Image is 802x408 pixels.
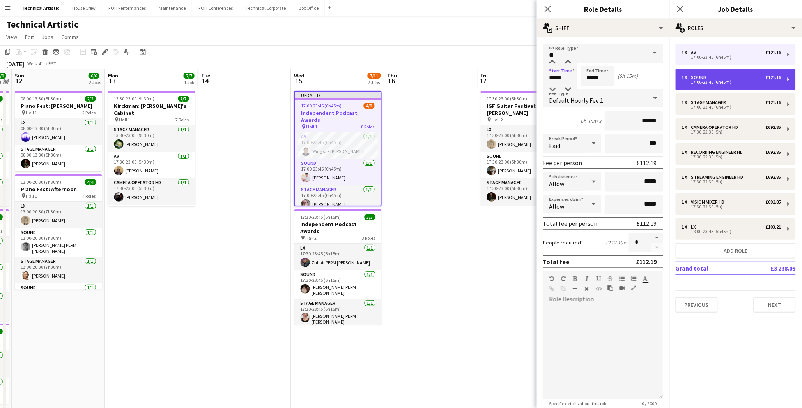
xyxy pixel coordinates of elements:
[48,61,56,67] div: BST
[15,202,102,228] app-card-role: LX1/113:00-20:30 (7h30m)[PERSON_NAME]
[294,221,382,235] h3: Independent Podcast Awards
[596,286,602,292] button: HTML Code
[537,4,669,14] h3: Role Details
[15,145,102,171] app-card-role: Stage Manager1/108:00-13:30 (5h30m)[PERSON_NAME]
[15,118,102,145] app-card-role: LX1/108:00-13:30 (5h30m)[PERSON_NAME]
[682,199,691,205] div: 1 x
[152,0,192,16] button: Maintenance
[119,117,131,123] span: Hall 1
[682,174,691,180] div: 1 x
[766,75,781,80] div: £121.16
[26,193,37,199] span: Hall 1
[295,109,381,123] h3: Independent Podcast Awards
[295,132,381,159] app-card-role: AV1/117:00-23:45 (6h45m)Wing sze [PERSON_NAME]
[676,243,796,259] button: Add role
[294,209,382,325] div: 17:30-23:45 (6h15m)3/3Independent Podcast Awards Hall 23 RolesLX1/117:30-23:45 (6h15m)Zubair PERM...
[108,178,195,205] app-card-role: Camera Operator HD1/117:30-23:00 (5h30m)[PERSON_NAME]
[636,401,663,406] span: 0 / 2000
[682,55,781,59] div: 17:00-23:45 (6h45m)
[584,286,590,292] button: Clear Formatting
[682,149,691,155] div: 1 x
[301,103,342,109] span: 17:00-23:45 (6h45m)
[637,220,657,227] div: £112.19
[108,91,195,206] app-job-card: 13:30-23:00 (9h30m)7/7Kirckman: [PERSON_NAME]'s Cabinet Hall 17 RolesStage Manager1/113:30-23:00 ...
[108,125,195,152] app-card-role: Stage Manager1/113:30-23:00 (9h30m)[PERSON_NAME]
[691,125,742,130] div: Camera Operator HD
[682,205,781,209] div: 17:30-22:30 (5h)
[294,244,382,270] app-card-role: LX1/117:30-23:45 (6h15m)Zubair PERM [PERSON_NAME]
[669,4,802,14] h3: Job Details
[682,80,781,84] div: 17:00-23:45 (6h45m)
[108,102,195,116] h3: Kirckman: [PERSON_NAME]'s Cabinet
[636,258,657,266] div: £112.19
[39,32,57,42] a: Jobs
[15,174,102,290] app-job-card: 13:00-20:30 (7h30m)4/4Piano Fest: Afternoon Hall 14 RolesLX1/113:00-20:30 (7h30m)[PERSON_NAME]Sou...
[15,91,102,171] div: 08:00-13:30 (5h30m)2/2Piano Fest: [PERSON_NAME] Hall 12 RolesLX1/108:00-13:30 (5h30m)[PERSON_NAME...
[691,149,746,155] div: Recording Engineer HD
[184,73,195,79] span: 7/7
[361,124,375,130] span: 8 Roles
[766,174,781,180] div: £692.85
[676,297,718,313] button: Previous
[682,75,691,80] div: 1 x
[543,258,570,266] div: Total fee
[85,96,96,102] span: 2/2
[85,179,96,185] span: 4/4
[15,102,102,109] h3: Piano Fest: [PERSON_NAME]
[89,73,99,79] span: 6/6
[26,110,37,116] span: Hall 1
[481,91,568,205] app-job-card: 17:30-23:00 (5h30m)3/3IGF Guitar Festival: [PERSON_NAME] Hall 23 RolesLX1/117:30-23:00 (5h30m)[PE...
[573,276,578,282] button: Bold
[766,199,781,205] div: £692.85
[83,193,96,199] span: 4 Roles
[368,73,381,79] span: 7/11
[83,110,96,116] span: 2 Roles
[58,32,82,42] a: Comms
[365,214,375,220] span: 3/3
[301,214,341,220] span: 17:30-23:45 (6h15m)
[549,180,565,188] span: Allow
[676,262,747,274] td: Grand total
[295,185,381,212] app-card-role: Stage Manager1/117:00-23:45 (6h45m)[PERSON_NAME]
[766,100,781,105] div: £121.16
[292,0,325,16] button: Box Office
[21,96,62,102] span: 08:00-13:30 (5h30m)
[549,276,555,282] button: Undo
[481,102,568,116] h3: IGF Guitar Festival: [PERSON_NAME]
[543,401,614,406] span: Specific details about this role
[6,60,24,68] div: [DATE]
[766,224,781,230] div: £103.21
[596,276,602,282] button: Underline
[747,262,796,274] td: £3 238.09
[61,33,79,40] span: Comms
[537,19,669,37] div: Shift
[306,124,318,130] span: Hall 1
[492,117,503,123] span: Hall 2
[42,33,53,40] span: Jobs
[637,159,657,167] div: £112.19
[682,155,781,159] div: 17:30-22:30 (5h)
[682,224,691,230] div: 1 x
[669,19,802,37] div: Roles
[481,152,568,178] app-card-role: Sound1/117:30-23:00 (5h30m)[PERSON_NAME]
[691,100,729,105] div: Stage Manager
[691,50,699,55] div: AV
[295,159,381,185] app-card-role: Sound1/117:00-23:45 (6h45m)[PERSON_NAME]
[306,235,317,241] span: Hall 2
[651,233,663,243] button: Increase
[549,202,565,210] span: Allow
[691,174,747,180] div: Streaming Engineer HD
[200,76,210,85] span: 14
[754,297,796,313] button: Next
[608,285,613,291] button: Paste as plain text
[631,285,637,291] button: Fullscreen
[108,152,195,178] app-card-role: AV1/117:30-23:00 (5h30m)[PERSON_NAME]
[561,276,567,282] button: Redo
[543,239,584,246] label: People required
[487,96,528,102] span: 17:30-23:00 (5h30m)
[108,205,195,231] app-card-role: LX1/1
[682,180,781,184] div: 17:30-22:30 (5h)
[6,19,78,30] h1: Technical Artistic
